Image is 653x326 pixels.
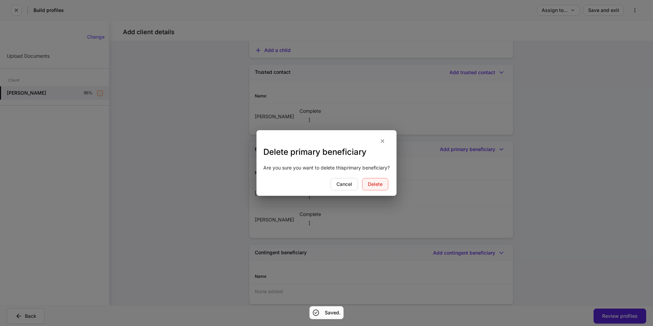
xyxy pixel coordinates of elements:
div: Delete [368,182,383,187]
h5: Saved. [325,309,341,316]
div: Cancel [336,182,352,187]
h3: Delete primary beneficiary [263,147,390,158]
button: Cancel [331,178,358,190]
button: Delete [362,178,388,190]
div: Are you sure you want to delete this primary beneficiary ? [263,164,390,171]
